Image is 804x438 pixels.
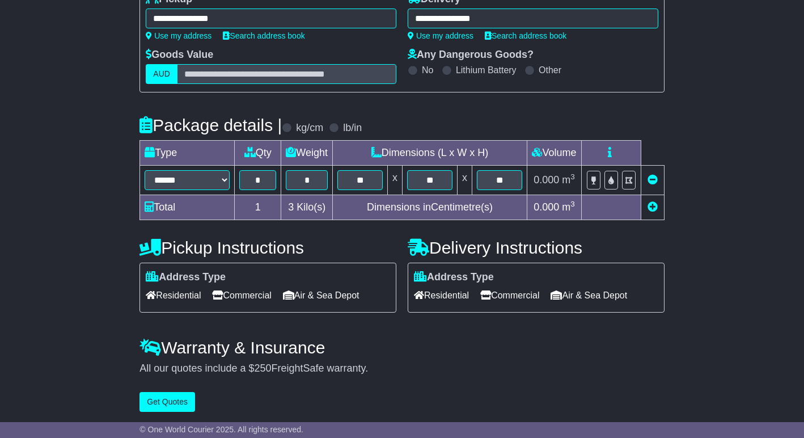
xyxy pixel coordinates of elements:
[333,195,527,220] td: Dimensions in Centimetre(s)
[139,116,282,134] h4: Package details |
[456,65,517,75] label: Lithium Battery
[146,31,211,40] a: Use my address
[534,174,559,186] span: 0.000
[281,141,333,166] td: Weight
[139,363,664,375] div: All our quotes include a $ FreightSafe warranty.
[296,122,323,134] label: kg/cm
[648,174,658,186] a: Remove this item
[288,201,294,213] span: 3
[414,287,469,304] span: Residential
[388,166,403,195] td: x
[139,338,664,357] h4: Warranty & Insurance
[480,287,539,304] span: Commercial
[235,195,281,220] td: 1
[223,31,304,40] a: Search address book
[648,201,658,213] a: Add new item
[281,195,333,220] td: Kilo(s)
[283,287,359,304] span: Air & Sea Depot
[235,141,281,166] td: Qty
[254,363,271,374] span: 250
[408,238,665,257] h4: Delivery Instructions
[570,172,575,181] sup: 3
[146,287,201,304] span: Residential
[139,238,396,257] h4: Pickup Instructions
[333,141,527,166] td: Dimensions (L x W x H)
[562,201,575,213] span: m
[146,49,213,61] label: Goods Value
[414,271,494,284] label: Address Type
[212,287,271,304] span: Commercial
[527,141,582,166] td: Volume
[485,31,566,40] a: Search address book
[146,64,177,84] label: AUD
[343,122,362,134] label: lb/in
[140,195,235,220] td: Total
[140,141,235,166] td: Type
[422,65,433,75] label: No
[146,271,226,284] label: Address Type
[408,49,534,61] label: Any Dangerous Goods?
[408,31,473,40] a: Use my address
[562,174,575,186] span: m
[139,425,303,434] span: © One World Courier 2025. All rights reserved.
[534,201,559,213] span: 0.000
[551,287,627,304] span: Air & Sea Depot
[458,166,472,195] td: x
[539,65,561,75] label: Other
[139,392,195,412] button: Get Quotes
[570,200,575,208] sup: 3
